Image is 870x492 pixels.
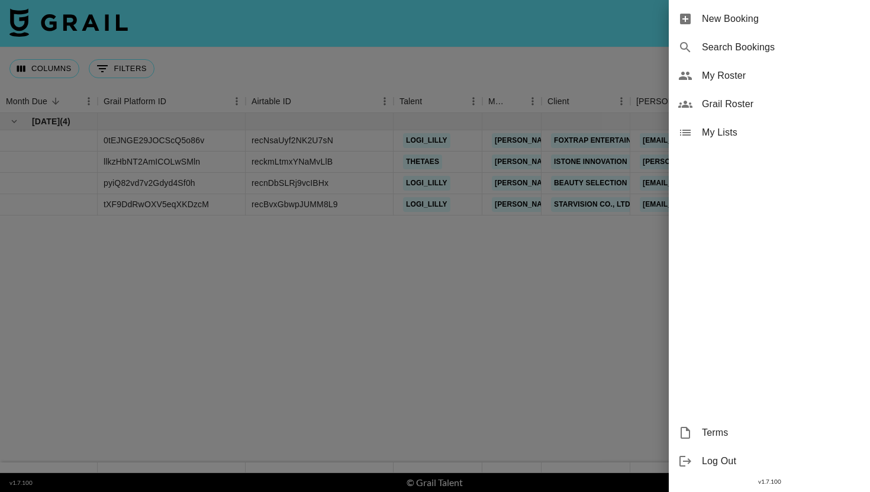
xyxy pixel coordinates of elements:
div: Terms [669,419,870,447]
div: Grail Roster [669,90,870,118]
span: Terms [702,426,861,440]
span: Search Bookings [702,40,861,54]
span: My Lists [702,126,861,140]
div: My Roster [669,62,870,90]
span: Grail Roster [702,97,861,111]
div: v 1.7.100 [669,475,870,488]
span: New Booking [702,12,861,26]
div: My Lists [669,118,870,147]
div: New Booking [669,5,870,33]
div: Log Out [669,447,870,475]
span: My Roster [702,69,861,83]
div: Search Bookings [669,33,870,62]
span: Log Out [702,454,861,468]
